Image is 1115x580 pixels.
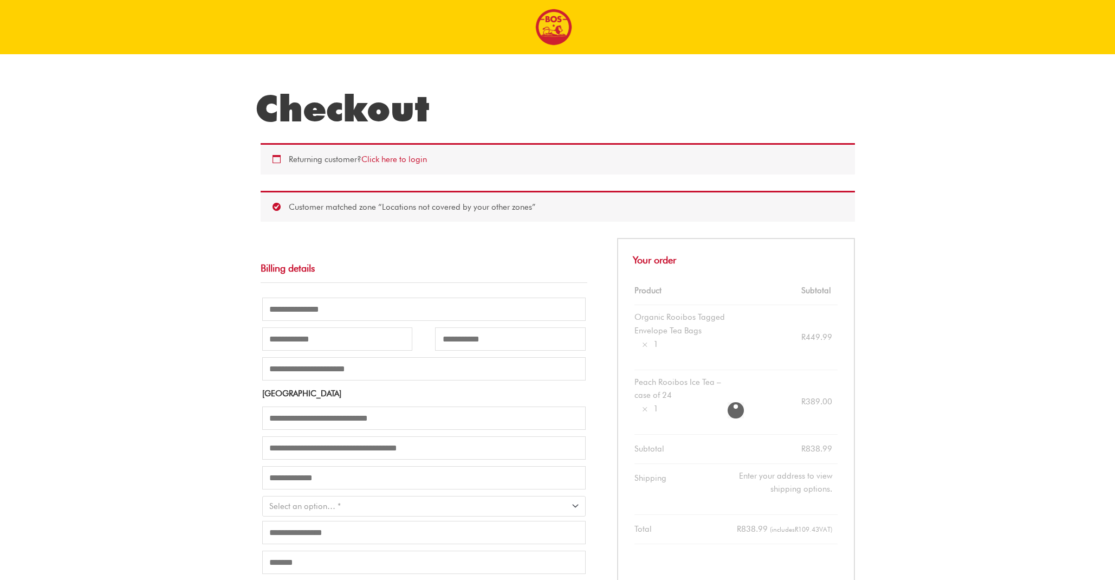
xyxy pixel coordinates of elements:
[262,389,341,398] strong: [GEOGRAPHIC_DATA]
[269,501,341,511] span: Select an option… *
[617,238,855,276] h3: Your order
[535,9,572,46] img: BOS logo finals-200px
[262,496,586,516] span: Province
[261,251,587,282] h3: Billing details
[361,154,427,164] a: Click here to login
[261,191,855,222] div: Customer matched zone “Locations not covered by your other zones”
[261,143,855,175] div: Returning customer?
[255,87,860,130] h1: Checkout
